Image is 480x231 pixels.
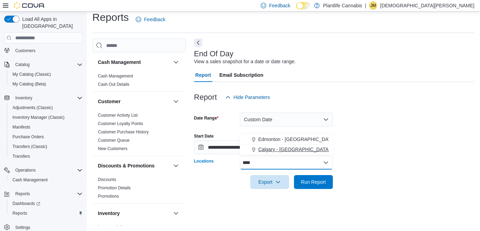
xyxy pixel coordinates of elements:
button: Custom Date [240,113,333,126]
div: Cash Management [92,72,186,91]
label: End Date [262,133,280,139]
button: Operations [12,166,39,174]
a: Inventory Manager (Classic) [10,113,67,122]
a: Transfers [10,152,33,160]
a: New Customers [98,146,127,151]
span: Email Subscription [219,68,263,82]
div: Jaina Macdonald [369,1,377,10]
button: Reports [12,190,33,198]
span: Adjustments (Classic) [12,105,53,110]
button: Inventory [1,93,85,103]
span: Calgary - [GEOGRAPHIC_DATA] [258,146,330,153]
span: My Catalog (Beta) [10,80,83,88]
button: Transfers [7,151,85,161]
a: Dashboards [7,199,85,208]
span: Load All Apps in [GEOGRAPHIC_DATA] [19,16,83,30]
button: Cash Management [172,58,180,66]
span: Hide Parameters [234,94,270,101]
button: Operations [1,165,85,175]
span: Edmonton - [GEOGRAPHIC_DATA] [258,136,335,143]
button: Cash Management [98,59,170,66]
span: JM [370,1,376,10]
button: Inventory [12,94,35,102]
button: Hide Parameters [222,90,273,104]
a: Promotions [98,194,119,199]
span: Operations [12,166,83,174]
div: Choose from the following options [240,134,333,155]
button: Catalog [1,60,85,69]
div: Customer [92,111,186,156]
span: Catalog [15,62,30,67]
span: Cash Management [12,177,48,183]
button: Calgary - [GEOGRAPHIC_DATA] [240,145,333,155]
p: [DEMOGRAPHIC_DATA][PERSON_NAME] [380,1,474,10]
a: Reports [10,209,30,217]
span: Manifests [12,124,30,130]
span: Manifests [10,123,83,131]
span: Customers [15,48,35,53]
span: Dark Mode [296,9,296,10]
span: Reports [12,190,83,198]
span: Purchase Orders [12,134,44,140]
span: Adjustments (Classic) [10,104,83,112]
a: Customers [12,47,38,55]
span: Inventory [15,95,32,101]
span: Customers [12,46,83,55]
img: Cova [14,2,45,9]
button: Catalog [12,60,32,69]
button: Customer [172,97,180,106]
h3: Cash Management [98,59,141,66]
span: Export [254,175,285,189]
a: Customer Loyalty Points [98,121,143,126]
h3: Discounts & Promotions [98,162,154,169]
h1: Reports [92,10,129,24]
button: My Catalog (Beta) [7,79,85,89]
a: Customer Activity List [98,113,138,118]
button: Inventory [172,209,180,217]
input: Press the down key to open a popover containing a calendar. [194,140,261,154]
span: Dashboards [12,201,40,206]
a: Discounts [98,177,116,182]
button: My Catalog (Classic) [7,69,85,79]
button: Adjustments (Classic) [7,103,85,113]
a: Inventory Adjustments [98,225,139,230]
a: Purchase Orders [10,133,47,141]
h3: Customer [98,98,120,105]
button: Export [250,175,289,189]
h3: Inventory [98,210,120,217]
span: Inventory Manager (Classic) [10,113,83,122]
label: Date Range [194,115,219,121]
a: Promotion Details [98,185,131,190]
button: Run Report [294,175,333,189]
a: Transfers (Classic) [10,142,50,151]
span: Reports [15,191,30,197]
button: Customer [98,98,170,105]
button: Cash Management [7,175,85,185]
p: | [365,1,367,10]
h3: Report [194,93,217,101]
a: Cash Management [10,176,50,184]
button: Discounts & Promotions [98,162,170,169]
button: Next [194,39,202,47]
button: Reports [1,189,85,199]
span: Reports [10,209,83,217]
button: Inventory Manager (Classic) [7,113,85,122]
a: Adjustments (Classic) [10,104,56,112]
p: Plantlife Cannabis [323,1,362,10]
span: Run Report [301,179,326,185]
span: Transfers (Classic) [12,144,47,149]
button: Close list of options [323,160,329,165]
span: Purchase Orders [10,133,83,141]
span: My Catalog (Classic) [12,72,51,77]
a: Feedback [133,13,168,26]
button: Customers [1,46,85,56]
span: Operations [15,167,36,173]
span: Dashboards [10,199,83,208]
span: Transfers [10,152,83,160]
button: Manifests [7,122,85,132]
span: Transfers (Classic) [10,142,83,151]
span: Settings [15,225,30,230]
a: Cash Management [98,74,133,79]
h3: End Of Day [194,50,234,58]
button: Discounts & Promotions [172,162,180,170]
